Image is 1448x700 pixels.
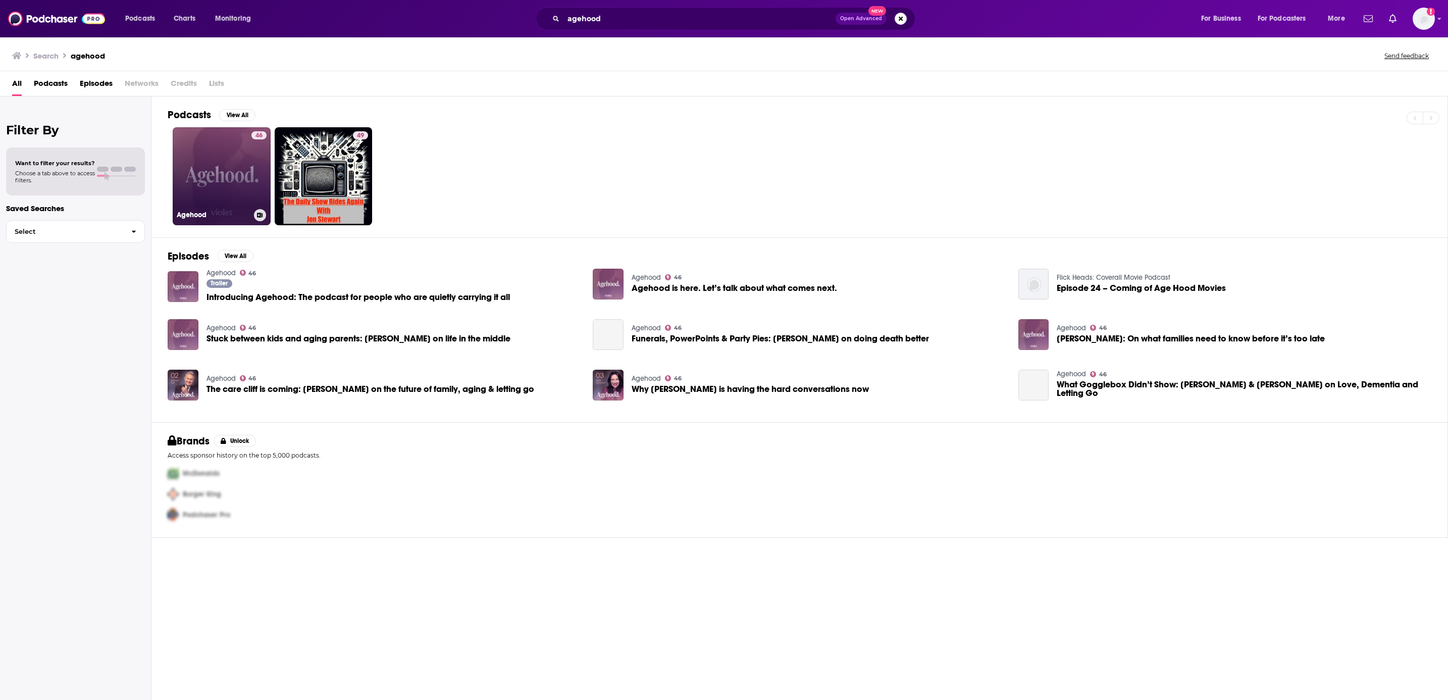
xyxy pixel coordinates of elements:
[248,271,256,276] span: 46
[208,11,264,27] button: open menu
[674,376,682,381] span: 46
[164,505,183,525] img: Third Pro Logo
[206,324,236,332] a: Agehood
[836,13,887,25] button: Open AdvancedNew
[118,11,168,27] button: open menu
[171,75,197,96] span: Credits
[1057,284,1226,292] a: Episode 24 – Coming of Age Hood Movies
[1057,324,1086,332] a: Agehood
[168,109,255,121] a: PodcastsView All
[1057,380,1431,397] span: What Gogglebox Didn’t Show: [PERSON_NAME] & [PERSON_NAME] on Love, Dementia and Letting Go
[1385,10,1401,27] a: Show notifications dropdown
[1258,12,1306,26] span: For Podcasters
[8,9,105,28] img: Podchaser - Follow, Share and Rate Podcasts
[1090,325,1107,331] a: 46
[632,374,661,383] a: Agehood
[34,75,68,96] a: Podcasts
[71,51,105,61] h3: agehood
[632,385,869,393] a: Why Nikki Gemmell is having the hard conversations now
[1057,334,1325,343] span: [PERSON_NAME]: On what families need to know before it’s too late
[1413,8,1435,30] button: Show profile menu
[183,511,230,519] span: Podchaser Pro
[674,275,682,280] span: 46
[206,385,534,393] a: The care cliff is coming: Bernard Salt on the future of family, aging & letting go
[353,131,368,139] a: 49
[15,170,95,184] span: Choose a tab above to access filters.
[665,325,682,331] a: 46
[1321,11,1358,27] button: open menu
[1018,319,1049,350] img: Kate Carnell: On what families need to know before it’s too late
[1018,269,1049,299] img: Episode 24 – Coming of Age Hood Movies
[1057,370,1086,378] a: Agehood
[1413,8,1435,30] img: User Profile
[1057,273,1170,282] a: Flick Heads: Coverall Movie Podcast
[1099,326,1107,330] span: 46
[1251,11,1321,27] button: open menu
[1057,380,1431,397] a: What Gogglebox Didn’t Show: Kerry & Izzy Silbery on Love, Dementia and Letting Go
[248,376,256,381] span: 46
[219,109,255,121] button: View All
[167,11,201,27] a: Charts
[1381,52,1432,60] button: Send feedback
[214,435,256,447] button: Unlock
[665,375,682,381] a: 46
[206,334,510,343] a: Stuck between kids and aging parents: Sarah MacDonald on life in the middle
[632,284,837,292] a: Agehood is here. Let’s talk about what comes next.
[177,211,250,219] h3: Agehood
[1099,372,1107,377] span: 46
[7,228,123,235] span: Select
[33,51,59,61] h3: Search
[563,11,836,27] input: Search podcasts, credits, & more...
[168,250,209,263] h2: Episodes
[168,271,198,302] img: Introducing Agehood: The podcast for people who are quietly carrying it all
[545,7,925,30] div: Search podcasts, credits, & more...
[240,375,256,381] a: 46
[255,131,263,141] span: 46
[168,319,198,350] img: Stuck between kids and aging parents: Sarah MacDonald on life in the middle
[632,334,929,343] span: Funerals, PowerPoints & Party Pies: [PERSON_NAME] on doing death better
[1057,334,1325,343] a: Kate Carnell: On what families need to know before it’s too late
[1427,8,1435,16] svg: Add a profile image
[206,374,236,383] a: Agehood
[168,250,253,263] a: EpisodesView All
[251,131,267,139] a: 46
[632,324,661,332] a: Agehood
[174,12,195,26] span: Charts
[209,75,224,96] span: Lists
[12,75,22,96] a: All
[593,269,624,299] a: Agehood is here. Let’s talk about what comes next.
[183,490,221,498] span: Burger King
[665,274,682,280] a: 46
[206,385,534,393] span: The care cliff is coming: [PERSON_NAME] on the future of family, aging & letting go
[1201,12,1241,26] span: For Business
[206,269,236,277] a: Agehood
[248,326,256,330] span: 46
[1194,11,1254,27] button: open menu
[164,463,183,484] img: First Pro Logo
[215,12,251,26] span: Monitoring
[632,385,869,393] span: Why [PERSON_NAME] is having the hard conversations now
[1328,12,1345,26] span: More
[1090,371,1107,377] a: 46
[1413,8,1435,30] span: Logged in as WE_Broadcast
[275,127,373,225] a: 49
[125,12,155,26] span: Podcasts
[217,250,253,262] button: View All
[173,127,271,225] a: 46Agehood
[206,334,510,343] span: Stuck between kids and aging parents: [PERSON_NAME] on life in the middle
[206,293,510,302] a: Introducing Agehood: The podcast for people who are quietly carrying it all
[593,319,624,350] a: Funerals, PowerPoints & Party Pies: Dr Hannah Gould on doing death better
[164,484,183,505] img: Second Pro Logo
[168,370,198,401] a: The care cliff is coming: Bernard Salt on the future of family, aging & letting go
[357,131,364,141] span: 49
[632,334,929,343] a: Funerals, PowerPoints & Party Pies: Dr Hannah Gould on doing death better
[674,326,682,330] span: 46
[80,75,113,96] a: Episodes
[168,452,1431,459] p: Access sponsor history on the top 5,000 podcasts.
